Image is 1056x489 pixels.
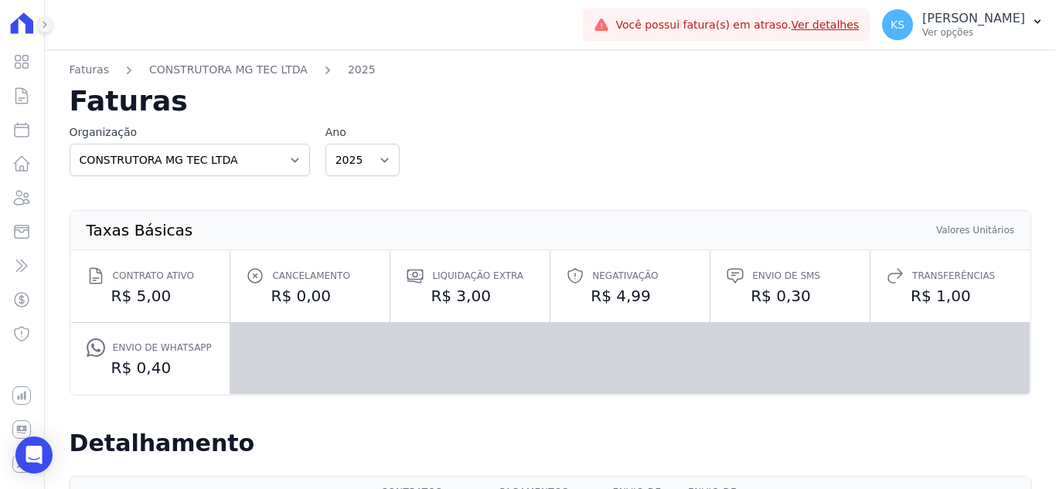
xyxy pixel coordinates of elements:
[922,26,1025,39] p: Ver opções
[935,223,1015,237] th: Valores Unitários
[15,436,53,474] div: Open Intercom Messenger
[348,62,376,78] a: 2025
[752,268,820,284] span: Envio de SMS
[912,268,995,284] span: Transferências
[70,62,109,78] a: Faturas
[891,19,904,30] span: KS
[149,62,308,78] a: CONSTRUTORA MG TEC LTDA
[792,19,860,31] a: Ver detalhes
[70,124,310,141] label: Organização
[113,340,212,355] span: Envio de Whatsapp
[615,17,859,33] span: Você possui fatura(s) em atraso.
[87,357,215,379] dd: R$ 0,40
[70,430,1031,457] h2: Detalhamento
[922,11,1025,26] p: [PERSON_NAME]
[70,62,1031,87] nav: Breadcrumb
[886,285,1014,307] dd: R$ 1,00
[246,285,374,307] dd: R$ 0,00
[592,268,658,284] span: Negativação
[870,3,1056,46] button: KS [PERSON_NAME] Ver opções
[87,285,215,307] dd: R$ 5,00
[86,223,194,237] th: Taxas Básicas
[70,87,1031,115] h2: Faturas
[325,124,400,141] label: Ano
[113,268,194,284] span: Contrato ativo
[566,285,694,307] dd: R$ 4,99
[726,285,854,307] dd: R$ 0,30
[432,268,523,284] span: Liquidação extra
[406,285,534,307] dd: R$ 3,00
[272,268,349,284] span: Cancelamento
